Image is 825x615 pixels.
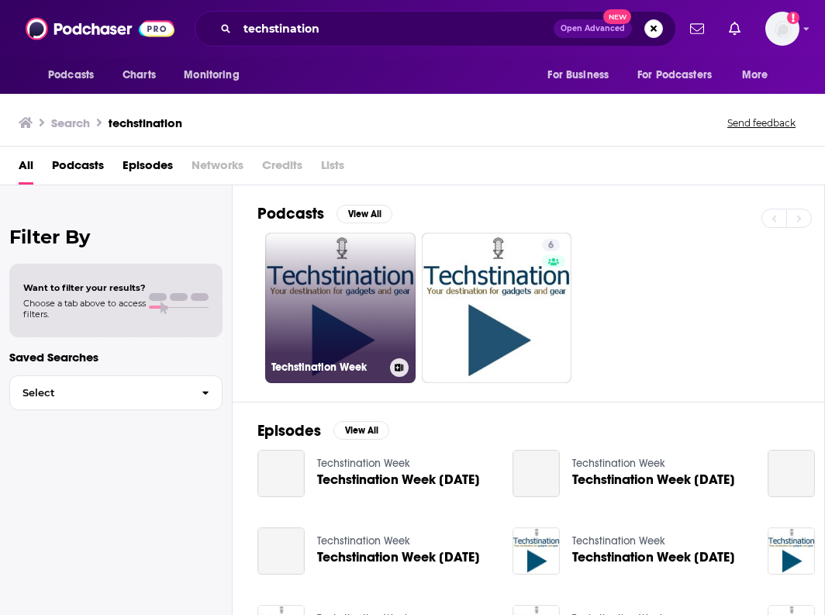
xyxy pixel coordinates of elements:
[548,238,554,254] span: 6
[723,116,800,130] button: Send feedback
[572,534,665,548] a: Techstination Week
[262,153,302,185] span: Credits
[51,116,90,130] h3: Search
[561,25,625,33] span: Open Advanced
[787,12,799,24] svg: Add a profile image
[26,14,174,43] img: Podchaser - Follow, Share and Rate Podcasts
[572,473,735,486] span: Techstination Week [DATE]
[627,60,734,90] button: open menu
[513,527,560,575] img: Techstination Week November 12
[192,153,243,185] span: Networks
[9,350,223,365] p: Saved Searches
[333,421,389,440] button: View All
[317,534,410,548] a: Techstination Week
[112,60,165,90] a: Charts
[554,19,632,38] button: Open AdvancedNew
[23,282,146,293] span: Want to filter your results?
[768,450,815,497] a: Techstination Week October 11
[10,388,189,398] span: Select
[513,450,560,497] a: Techstination Week September 13
[572,473,735,486] a: Techstination Week September 13
[422,233,572,383] a: 6
[742,64,768,86] span: More
[765,12,799,46] img: User Profile
[317,457,410,470] a: Techstination Week
[317,551,480,564] span: Techstination Week [DATE]
[321,153,344,185] span: Lists
[123,64,156,86] span: Charts
[731,60,788,90] button: open menu
[257,421,389,441] a: EpisodesView All
[603,9,631,24] span: New
[337,205,392,223] button: View All
[123,153,173,185] a: Episodes
[637,64,712,86] span: For Podcasters
[765,12,799,46] span: Logged in as WE_Broadcast1
[537,60,628,90] button: open menu
[9,226,223,248] h2: Filter By
[257,204,324,223] h2: Podcasts
[317,473,480,486] span: Techstination Week [DATE]
[768,527,815,575] img: Techstination Week August 27
[257,527,305,575] a: Techstination Week November 29
[572,551,735,564] a: Techstination Week November 12
[37,60,114,90] button: open menu
[572,551,735,564] span: Techstination Week [DATE]
[23,298,146,320] span: Choose a tab above to access filters.
[271,361,384,374] h3: Techstination Week
[572,457,665,470] a: Techstination Week
[9,375,223,410] button: Select
[19,153,33,185] a: All
[237,16,554,41] input: Search podcasts, credits, & more...
[52,153,104,185] a: Podcasts
[195,11,676,47] div: Search podcasts, credits, & more...
[265,233,416,383] a: Techstination Week
[542,239,560,251] a: 6
[547,64,609,86] span: For Business
[723,16,747,42] a: Show notifications dropdown
[184,64,239,86] span: Monitoring
[257,421,321,441] h2: Episodes
[257,450,305,497] a: Techstination Week December 20
[257,204,392,223] a: PodcastsView All
[317,551,480,564] a: Techstination Week November 29
[48,64,94,86] span: Podcasts
[173,60,259,90] button: open menu
[765,12,799,46] button: Show profile menu
[317,473,480,486] a: Techstination Week December 20
[109,116,182,130] h3: techstination
[684,16,710,42] a: Show notifications dropdown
